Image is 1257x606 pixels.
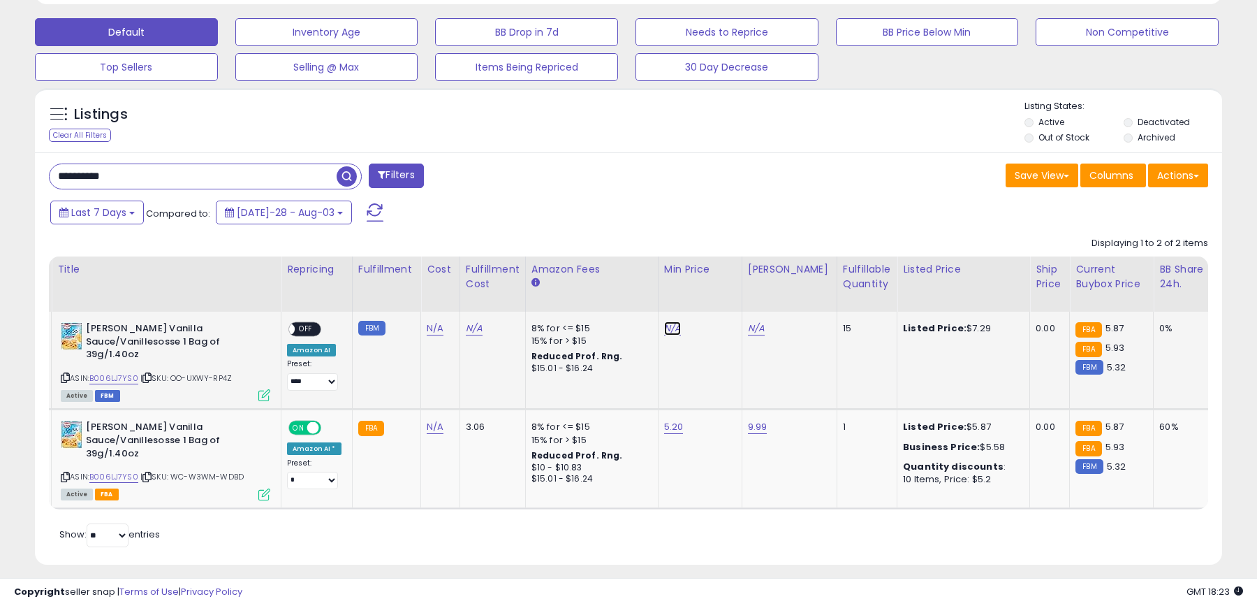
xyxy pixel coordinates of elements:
div: Amazon AI * [287,442,341,455]
span: FBA [95,489,119,500]
span: 5.32 [1107,361,1126,374]
p: Listing States: [1024,100,1221,113]
a: N/A [664,322,681,336]
span: Columns [1089,168,1133,182]
small: FBA [1075,322,1101,338]
a: Privacy Policy [181,585,242,598]
button: Top Sellers [35,53,218,81]
button: Actions [1148,164,1208,187]
label: Out of Stock [1038,131,1089,143]
button: Last 7 Days [50,201,144,224]
div: Fulfillment [358,262,415,277]
label: Active [1038,116,1064,128]
button: Items Being Repriced [435,53,618,81]
div: Preset: [287,359,341,391]
div: 15% for > $15 [531,335,647,347]
div: $15.01 - $16.24 [531,363,647,375]
a: N/A [466,322,483,336]
div: 10 Items, Price: $5.2 [903,473,1019,486]
span: Last 7 Days [71,205,126,219]
button: Filters [369,164,423,188]
span: ON [290,422,307,434]
div: Min Price [664,262,736,277]
button: Default [35,18,218,46]
button: Non Competitive [1036,18,1219,46]
img: 51v5Qd6Y+JL._SL40_.jpg [61,421,82,449]
span: 5.93 [1105,341,1125,354]
a: N/A [748,322,765,336]
div: 8% for <= $15 [531,421,647,433]
small: FBM [358,321,385,336]
b: Reduced Prof. Rng. [531,449,623,461]
span: Compared to: [146,207,210,220]
div: Ship Price [1036,262,1064,291]
span: All listings currently available for purchase on Amazon [61,390,93,402]
h5: Listings [74,105,128,124]
strong: Copyright [14,585,65,598]
button: BB Drop in 7d [435,18,618,46]
a: 5.20 [664,420,684,434]
div: Repricing [287,262,346,277]
small: FBA [1075,342,1101,357]
b: Reduced Prof. Rng. [531,350,623,362]
span: 2025-08-12 18:23 GMT [1186,585,1243,598]
a: N/A [427,322,443,336]
div: $10 - $10.83 [531,462,647,474]
div: : [903,461,1019,473]
b: [PERSON_NAME] Vanilla Sauce/Vanillesosse 1 Bag of 39g/1.40oz [86,322,256,365]
b: Business Price: [903,440,980,454]
div: Cost [427,262,454,277]
div: 60% [1159,421,1205,433]
b: Listed Price: [903,322,966,335]
div: $5.87 [903,421,1019,433]
div: Current Buybox Price [1075,262,1147,291]
button: Columns [1080,164,1146,187]
button: Inventory Age [235,18,418,46]
span: [DATE]-28 - Aug-03 [237,205,335,219]
div: 1 [843,421,886,433]
button: Save View [1006,164,1078,187]
a: 9.99 [748,420,767,434]
span: 5.87 [1105,420,1124,433]
label: Deactivated [1138,116,1190,128]
span: 5.87 [1105,322,1124,335]
a: N/A [427,420,443,434]
button: 30 Day Decrease [635,53,818,81]
small: FBM [1075,459,1103,474]
div: $15.01 - $16.24 [531,473,647,485]
b: [PERSON_NAME] Vanilla Sauce/Vanillesosse 1 Bag of 39g/1.40oz [86,421,256,463]
span: 5.32 [1107,460,1126,473]
div: Displaying 1 to 2 of 2 items [1091,237,1208,250]
a: Terms of Use [119,585,179,598]
div: ASIN: [61,421,270,498]
span: 5.93 [1105,440,1125,454]
div: 3.06 [466,421,515,433]
small: FBA [1075,441,1101,456]
div: $5.58 [903,441,1019,454]
div: Fulfillable Quantity [843,262,891,291]
span: All listings currently available for purchase on Amazon [61,489,93,500]
span: Show: entries [59,528,160,541]
span: OFF [295,324,317,336]
div: Fulfillment Cost [466,262,520,291]
img: 51v5Qd6Y+JL._SL40_.jpg [61,322,82,350]
label: Archived [1138,131,1175,143]
div: 8% for <= $15 [531,322,647,335]
b: Listed Price: [903,420,966,433]
div: Clear All Filters [49,129,111,142]
small: FBA [1075,421,1101,436]
a: B006LJ7YS0 [89,471,138,483]
button: Needs to Reprice [635,18,818,46]
div: Preset: [287,459,341,490]
div: 0.00 [1036,322,1059,335]
div: BB Share 24h. [1159,262,1210,291]
div: ASIN: [61,322,270,400]
button: [DATE]-28 - Aug-03 [216,201,352,224]
b: Quantity discounts [903,460,1004,473]
div: $7.29 [903,322,1019,335]
div: 15% for > $15 [531,434,647,447]
small: Amazon Fees. [531,277,540,289]
button: BB Price Below Min [836,18,1019,46]
span: | SKU: OO-UXWY-RP4Z [140,373,232,384]
small: FBA [358,421,384,436]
